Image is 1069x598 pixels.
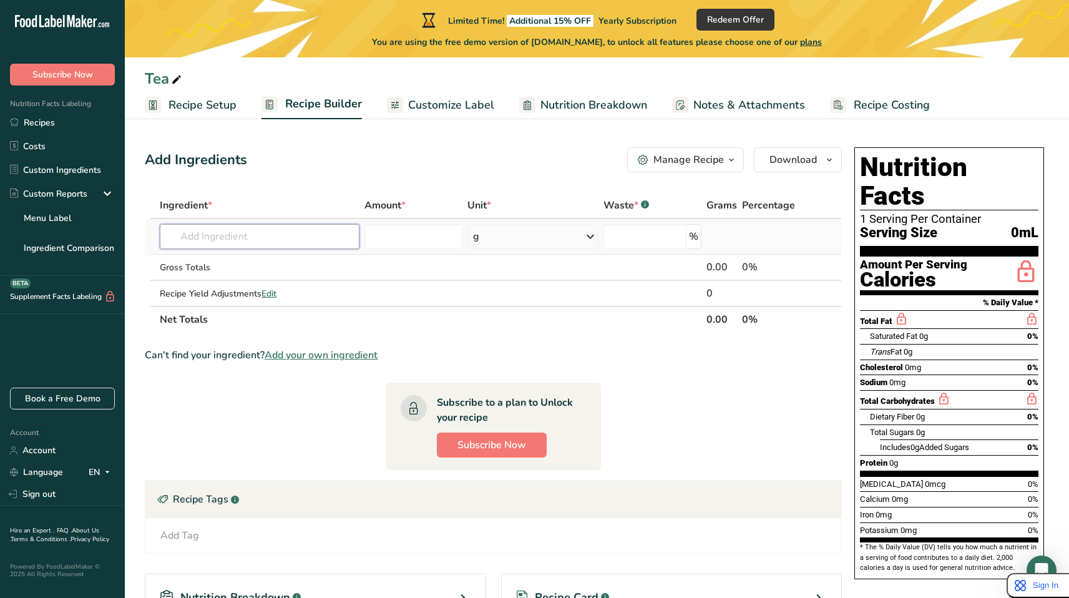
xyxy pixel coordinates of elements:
div: Recipe Yield Adjustments [160,287,359,300]
input: Add Ingredient [160,224,359,249]
th: 0% [740,306,809,332]
div: Waste [603,198,649,213]
span: Customize Label [408,97,494,114]
span: Sodium [860,378,887,387]
span: [MEDICAL_DATA] [860,479,923,489]
div: Calories [860,271,967,289]
span: Yearly Subscription [598,15,676,27]
div: 0.00 [706,260,737,275]
div: Amount Per Serving [860,259,967,271]
th: 0.00 [704,306,740,332]
span: Dietary Fiber [870,412,914,421]
span: 0g [919,331,928,341]
span: Cholesterol [860,363,903,372]
span: 0% [1028,479,1038,489]
span: 0% [1028,494,1038,504]
div: Open Intercom Messenger [1027,556,1057,586]
span: Grams [706,198,737,213]
div: EN [89,465,115,480]
span: Iron [860,510,874,519]
span: 0g [910,443,919,452]
a: Recipe Costing [830,91,930,119]
div: Can't find your ingredient? [145,348,842,363]
span: plans [800,36,822,48]
button: Redeem Offer [696,9,774,31]
span: 0g [916,412,925,421]
span: 0mcg [925,479,945,489]
span: 0g [916,428,925,437]
span: Serving Size [860,225,937,241]
i: Trans [870,347,891,356]
a: Recipe Setup [145,91,237,119]
a: Language [10,461,63,483]
span: 0% [1028,510,1038,519]
button: Manage Recipe [627,147,744,172]
span: Subscribe Now [457,438,526,453]
span: 0mL [1011,225,1038,241]
div: 0% [742,260,806,275]
a: Privacy Policy [71,535,109,544]
span: 0mg [905,363,921,372]
span: Saturated Fat [870,331,917,341]
span: Fat [870,347,902,356]
span: Redeem Offer [707,13,764,26]
div: Add Tag [160,528,199,543]
a: Book a Free Demo [10,388,115,409]
span: You are using the free demo version of [DOMAIN_NAME], to unlock all features please choose one of... [372,36,822,49]
span: 0% [1027,378,1038,387]
span: Edit [261,288,276,300]
div: Limited Time! [419,12,676,27]
div: Recipe Tags [145,481,841,518]
span: 0% [1027,331,1038,341]
div: 1 Serving Per Container [860,213,1038,225]
div: Manage Recipe [653,152,724,167]
span: Download [769,152,817,167]
a: About Us . [10,526,99,544]
span: Total Fat [860,316,892,326]
a: FAQ . [57,526,72,535]
span: Recipe Costing [854,97,930,114]
span: Nutrition Breakdown [540,97,647,114]
span: 0g [889,458,898,468]
a: Notes & Attachments [672,91,805,119]
span: Amount [364,198,406,213]
a: Customize Label [387,91,494,119]
div: g [473,229,479,244]
span: Unit [467,198,491,213]
span: Protein [860,458,887,468]
span: 0% [1028,526,1038,535]
div: BETA [10,278,31,288]
span: Recipe Setup [168,97,237,114]
span: 0mg [889,378,905,387]
span: Subscribe Now [32,68,93,81]
section: % Daily Value * [860,295,1038,310]
a: Nutrition Breakdown [519,91,647,119]
span: Additional 15% OFF [507,15,593,27]
span: Includes Added Sugars [880,443,969,452]
a: Hire an Expert . [10,526,54,535]
span: 0mg [876,510,892,519]
div: Powered By FoodLabelMaker © 2025 All Rights Reserved [10,563,115,578]
span: 0mg [892,494,908,504]
span: Calcium [860,494,890,504]
span: 0% [1027,363,1038,372]
span: Potassium [860,526,899,535]
span: 0mg [901,526,917,535]
span: 0g [904,347,912,356]
span: Add your own ingredient [265,348,378,363]
div: 0 [706,286,737,301]
button: Subscribe Now [437,433,547,458]
section: * The % Daily Value (DV) tells you how much a nutrient in a serving of food contributes to a dail... [860,542,1038,573]
span: Ingredient [160,198,212,213]
span: Recipe Builder [285,96,362,112]
div: Custom Reports [10,187,87,200]
a: Recipe Builder [261,90,362,120]
span: Percentage [742,198,795,213]
th: Net Totals [157,306,704,332]
a: Terms & Conditions . [11,535,71,544]
span: Total Carbohydrates [860,396,935,406]
div: Tea [145,67,184,90]
div: Gross Totals [160,261,359,274]
span: 0% [1027,412,1038,421]
span: 0% [1027,443,1038,452]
